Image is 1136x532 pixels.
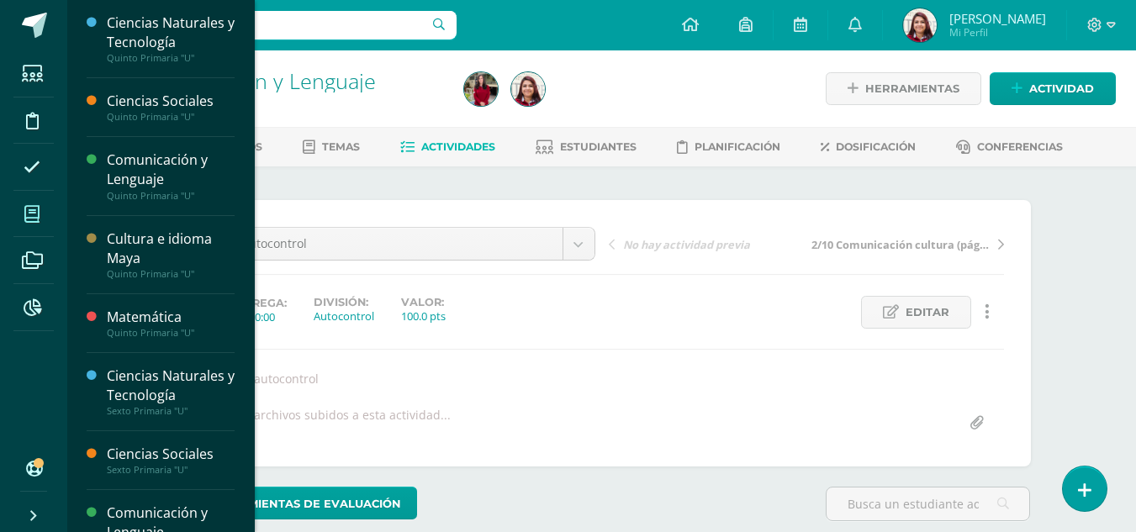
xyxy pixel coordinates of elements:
span: Estudiantes [560,140,637,153]
a: Conferencias [956,134,1063,161]
img: 8a2d8b7078a2d6841caeaa0cd41511da.png [903,8,937,42]
a: MatemáticaQuinto Primaria "U" [107,308,235,339]
span: Herramientas de evaluación [206,488,401,519]
input: Busca un usuario... [78,11,457,40]
div: Resuelve autocontrol [193,371,1011,387]
div: 100.0 pts [401,308,446,324]
span: [PERSON_NAME] [949,10,1046,27]
a: Ciencias SocialesQuinto Primaria "U" [107,92,235,123]
a: Planificación [677,134,780,161]
span: Planificación [695,140,780,153]
div: Matemática [107,308,235,327]
a: Herramientas de evaluación [173,487,417,519]
label: Valor: [401,296,446,308]
div: Comunicación y Lenguaje [107,150,235,189]
span: Dosificación [836,140,916,153]
div: Quinto Primaria "U" [107,327,235,339]
div: Ciencias Sociales [107,92,235,111]
input: Busca un estudiante aquí... [827,487,1029,520]
div: Ciencias Sociales [107,445,235,464]
div: Sexto Primaria "U" [107,405,235,417]
div: Autocontrol [314,308,374,324]
span: Entrega: [230,297,287,309]
a: 8/10 Autocontrol [201,228,594,260]
a: Cultura e idioma MayaQuinto Primaria "U" [107,229,235,280]
a: Actividades [400,134,495,161]
div: Quinto Primaria "U" [107,111,235,123]
a: Herramientas [826,72,981,105]
div: Cultura e idioma Maya [107,229,235,268]
span: Actividades [421,140,495,153]
div: Ciencias Naturales y Tecnología [107,13,235,52]
a: Actividad [990,72,1116,105]
span: Mi Perfil [949,25,1046,40]
div: Sexto Primaria "U" [107,464,235,476]
div: No hay archivos subidos a esta actividad... [211,407,451,440]
a: Comunicación y LenguajeQuinto Primaria "U" [107,150,235,201]
label: División: [314,296,374,308]
img: 8a2d8b7078a2d6841caeaa0cd41511da.png [511,72,545,106]
span: Conferencias [977,140,1063,153]
div: Quinto Primaria "U" [107,52,235,64]
a: Estudiantes [536,134,637,161]
span: Temas [322,140,360,153]
div: Quinto Primaria "U" [107,268,235,280]
img: afd7e76de556f4dd3d403f9d21d2ff59.png [464,72,498,106]
h1: Comunicación y Lenguaje [131,69,444,92]
span: Herramientas [865,73,959,104]
div: Sexto Primaria 'U' [131,92,444,108]
div: Quinto Primaria "U" [107,190,235,202]
a: Ciencias Naturales y TecnologíaSexto Primaria "U" [107,366,235,417]
span: No hay actividad previa [623,237,750,252]
a: Ciencias SocialesSexto Primaria "U" [107,445,235,476]
span: Actividad [1029,73,1094,104]
a: Dosificación [821,134,916,161]
span: Editar [906,297,949,328]
span: 8/10 Autocontrol [214,228,550,260]
a: 2/10 Comunicación cultura (págs. 206-208) [806,235,1004,252]
a: Temas [303,134,360,161]
span: 2/10 Comunicación cultura (págs. 206-208) [811,237,990,252]
div: Ciencias Naturales y Tecnología [107,366,235,405]
a: Ciencias Naturales y TecnologíaQuinto Primaria "U" [107,13,235,64]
